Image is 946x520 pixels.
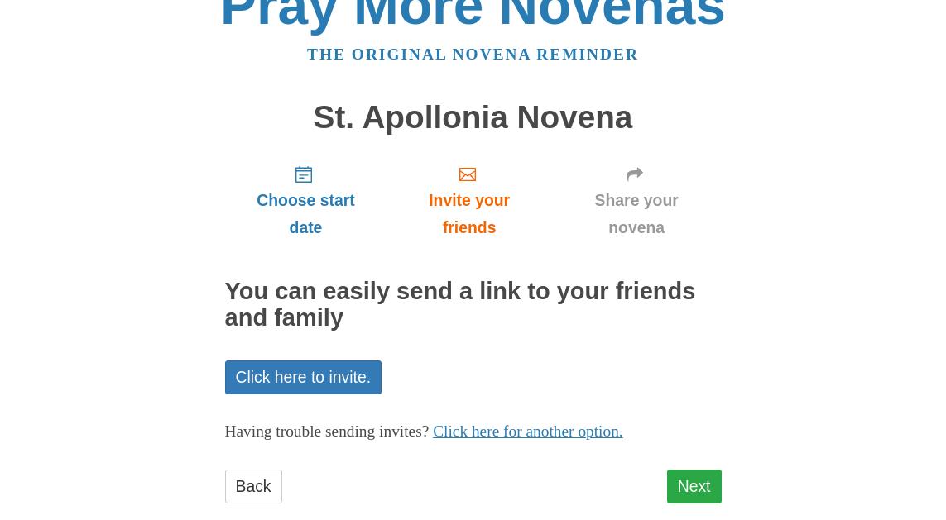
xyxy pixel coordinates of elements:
[225,151,387,250] a: Choose start date
[667,470,722,503] a: Next
[403,187,535,241] span: Invite your friends
[225,100,722,136] h1: St. Apollonia Novena
[307,45,639,63] a: The original novena reminder
[225,422,430,440] span: Having trouble sending invites?
[225,360,382,394] a: Click here to invite.
[225,470,282,503] a: Back
[433,422,623,440] a: Click here for another option.
[225,279,722,332] h2: You can easily send a link to your friends and family
[242,187,371,241] span: Choose start date
[552,151,722,250] a: Share your novena
[569,187,705,241] span: Share your novena
[387,151,551,250] a: Invite your friends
